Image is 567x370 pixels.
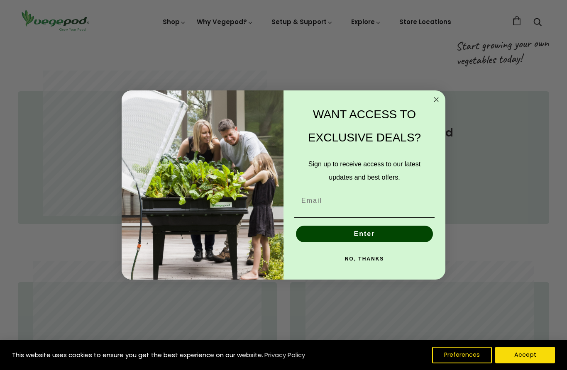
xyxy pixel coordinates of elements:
[308,108,421,144] span: WANT ACCESS TO EXCLUSIVE DEALS?
[296,226,433,242] button: Enter
[431,95,441,105] button: Close dialog
[12,351,263,359] span: This website uses cookies to ensure you get the best experience on our website.
[294,192,435,209] input: Email
[308,161,420,181] span: Sign up to receive access to our latest updates and best offers.
[263,348,306,363] a: Privacy Policy (opens in a new tab)
[495,347,555,363] button: Accept
[432,347,492,363] button: Preferences
[122,90,283,280] img: e9d03583-1bb1-490f-ad29-36751b3212ff.jpeg
[294,251,435,267] button: NO, THANKS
